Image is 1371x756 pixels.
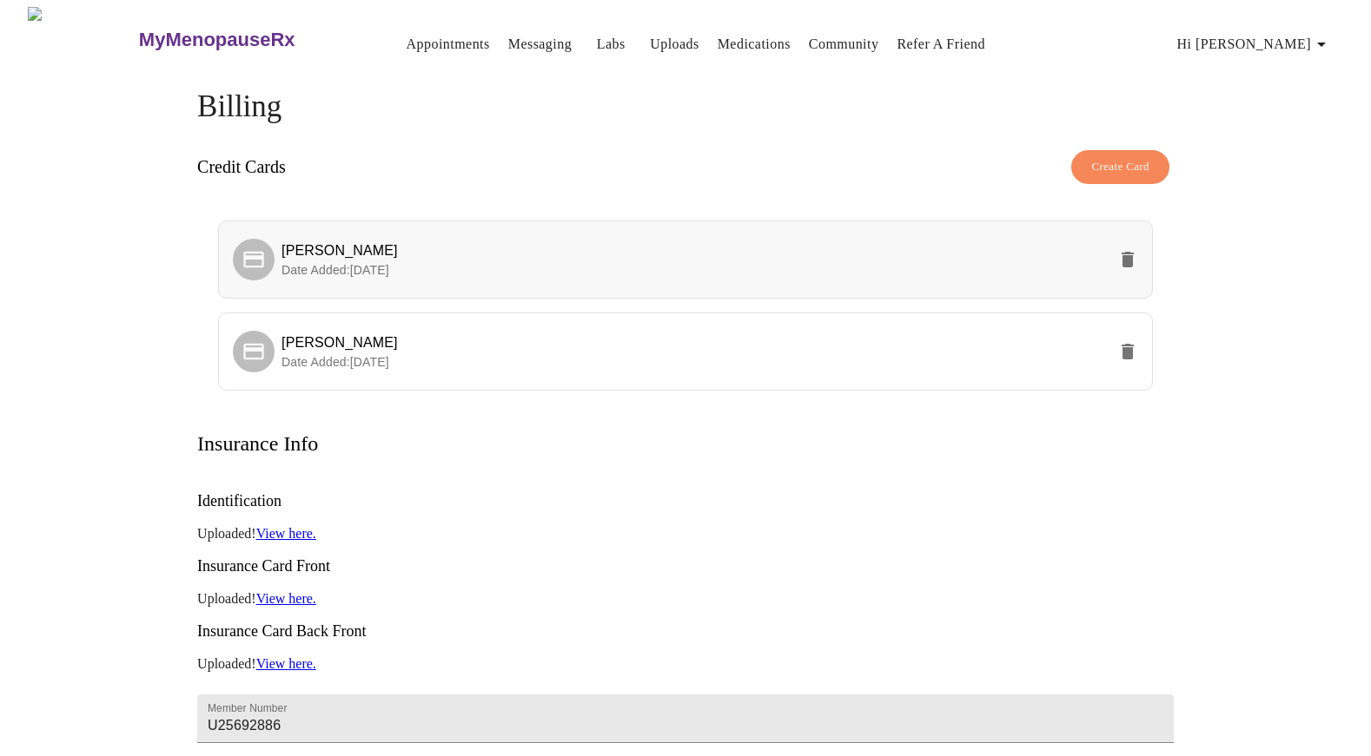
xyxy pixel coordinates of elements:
p: Uploaded! [197,526,1174,542]
a: Refer a Friend [897,32,985,56]
a: Appointments [407,32,490,56]
button: Labs [583,27,639,62]
span: Hi [PERSON_NAME] [1177,32,1332,56]
span: [PERSON_NAME] [281,335,398,350]
button: Messaging [501,27,579,62]
span: Create Card [1091,157,1149,177]
button: delete [1107,331,1149,372]
a: View here. [256,656,316,671]
button: Create Card [1071,150,1169,184]
h3: Insurance Card Front [197,557,1174,575]
button: Medications [711,27,798,62]
a: Messaging [508,32,572,56]
button: Community [802,27,886,62]
a: View here. [256,526,316,541]
a: Community [809,32,879,56]
a: Labs [597,32,626,56]
a: Uploads [650,32,699,56]
button: Hi [PERSON_NAME] [1170,27,1339,62]
button: Refer a Friend [890,27,992,62]
a: View here. [256,591,316,606]
span: Date Added: [DATE] [281,355,389,369]
button: Uploads [643,27,706,62]
h3: Identification [197,492,1174,510]
button: delete [1107,239,1149,280]
a: Medications [718,32,791,56]
h3: Insurance Info [197,432,318,456]
p: Uploaded! [197,656,1174,672]
h3: MyMenopauseRx [139,29,295,51]
button: Appointments [400,27,497,62]
a: MyMenopauseRx [136,10,364,70]
h3: Credit Cards [197,157,286,177]
span: [PERSON_NAME] [281,243,398,258]
h4: Billing [197,89,1174,124]
p: Uploaded! [197,591,1174,607]
img: MyMenopauseRx Logo [28,7,136,72]
span: Date Added: [DATE] [281,263,389,277]
h3: Insurance Card Back Front [197,622,1174,641]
